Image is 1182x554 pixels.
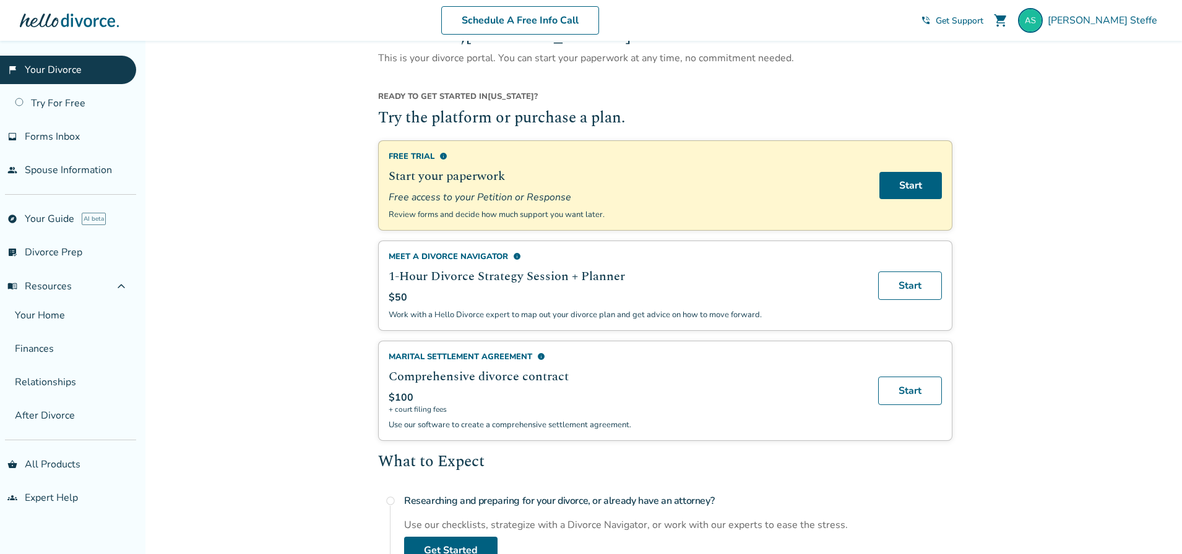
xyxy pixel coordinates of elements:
span: phone_in_talk [921,15,931,25]
h2: Start your paperwork [389,167,865,185]
span: shopping_basket [7,459,17,469]
span: $50 [389,291,407,304]
span: shopping_cart [993,13,1008,28]
span: Free access to your Petition or Response [389,190,865,204]
span: [PERSON_NAME] Steffe [1048,14,1162,27]
span: + court filing fees [389,404,863,414]
span: flag_2 [7,65,17,75]
span: list_alt_check [7,247,17,257]
a: phone_in_talkGet Support [921,15,983,27]
a: Start [879,172,942,199]
img: tony.steffe@gmail.com [1018,8,1043,33]
span: Forms Inbox [25,130,80,143]
span: groups [7,493,17,503]
iframe: Chat Widget [1120,495,1182,554]
span: info [513,252,521,260]
h4: Researching and preparing for your divorce, or already have an attorney? [404,488,952,513]
span: radio_button_unchecked [386,496,395,506]
span: Ready to get started in [378,91,488,102]
h2: Try the platform or purchase a plan. [378,107,952,130]
div: Marital Settlement Agreement [389,351,863,362]
div: Meet a divorce navigator [389,251,863,262]
span: menu_book [7,281,17,291]
span: people [7,165,17,175]
span: info [439,152,447,160]
span: Get Support [936,15,983,27]
h2: 1-Hour Divorce Strategy Session + Planner [389,267,863,286]
p: This is your divorce portal. You can start your paperwork at any time, no commitment needed. [378,50,952,66]
div: [US_STATE] ? [378,91,952,107]
a: Start [878,377,942,405]
h2: What to Expect [378,451,952,474]
span: AI beta [82,213,106,225]
span: expand_less [114,279,129,294]
span: Resources [7,279,72,293]
h2: Comprehensive divorce contract [389,367,863,386]
span: inbox [7,132,17,142]
p: Use our software to create a comprehensive settlement agreement. [389,419,863,430]
div: Free Trial [389,151,865,162]
a: Start [878,271,942,300]
span: info [537,352,545,360]
a: Schedule A Free Info Call [441,6,599,35]
span: explore [7,214,17,224]
p: Work with a Hello Divorce expert to map out your divorce plan and get advice on how to move forward. [389,309,863,320]
p: Review forms and decide how much support you want later. [389,209,865,220]
span: $100 [389,391,413,404]
div: Use our checklists, strategize with a Divorce Navigator, or work with our experts to ease the str... [404,518,952,532]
